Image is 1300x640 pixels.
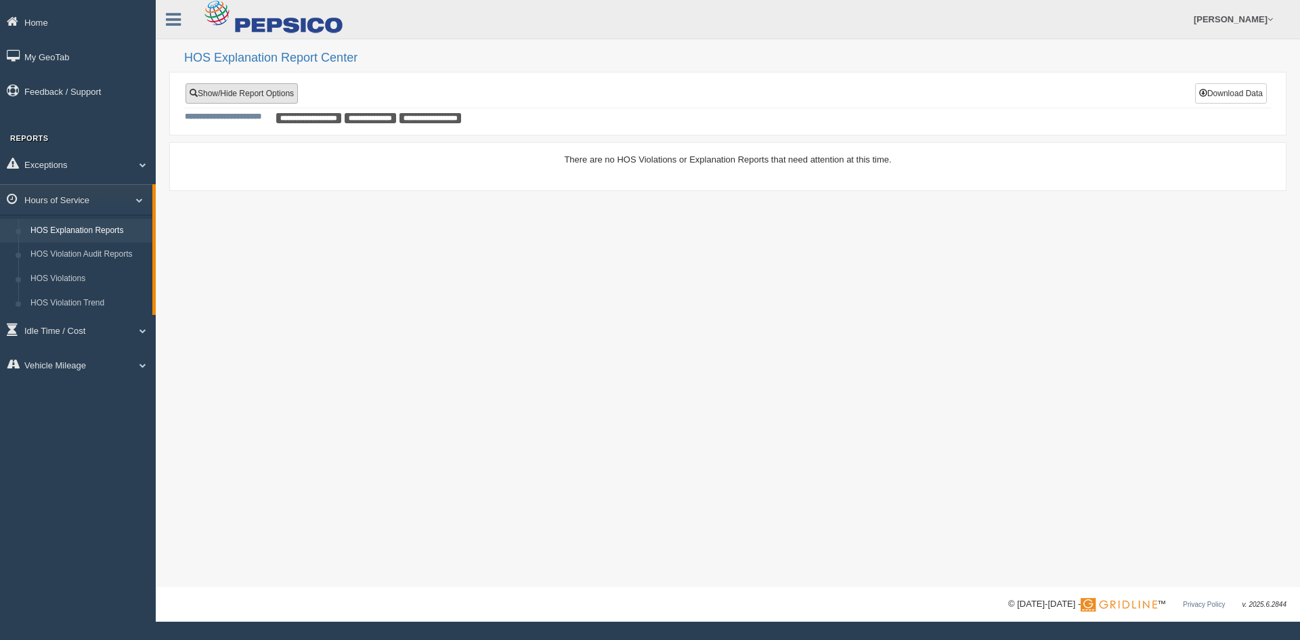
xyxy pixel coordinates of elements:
a: HOS Violation Trend [24,291,152,316]
a: HOS Violation Audit Reports [24,242,152,267]
a: Show/Hide Report Options [186,83,298,104]
img: Gridline [1081,598,1157,612]
h2: HOS Explanation Report Center [184,51,1286,65]
span: v. 2025.6.2844 [1242,601,1286,608]
button: Download Data [1195,83,1267,104]
a: Privacy Policy [1183,601,1225,608]
div: © [DATE]-[DATE] - ™ [1008,597,1286,612]
a: HOS Violations [24,267,152,291]
div: There are no HOS Violations or Explanation Reports that need attention at this time. [185,153,1271,166]
a: HOS Explanation Reports [24,219,152,243]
